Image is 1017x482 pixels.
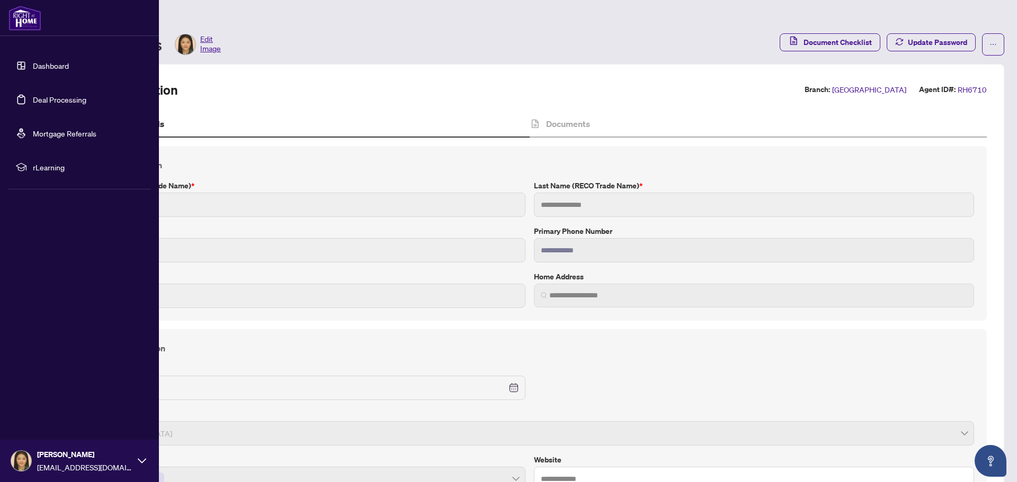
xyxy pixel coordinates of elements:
[175,34,195,54] img: Profile Icon
[33,129,96,138] a: Mortgage Referrals
[919,84,956,96] label: Agent ID#:
[33,61,69,70] a: Dashboard
[541,292,547,298] img: search_icon
[200,34,221,55] span: Edit Image
[85,271,525,283] label: E-mail Address
[11,451,31,471] img: Profile Icon
[908,34,967,51] span: Update Password
[85,180,525,192] label: First Name (RECO Trade Name)
[33,95,86,104] a: Deal Processing
[85,408,974,420] label: Gender
[534,180,974,192] label: Last Name (RECO Trade Name)
[85,363,525,375] label: Date of Birth
[8,5,41,31] img: logo
[805,84,830,96] label: Branch:
[780,33,880,51] button: Document Checklist
[534,271,974,283] label: Home Address
[33,161,143,173] span: rLearning
[85,159,974,171] h4: Contact Information
[546,117,590,130] h4: Documents
[887,33,976,51] button: Update Password
[804,34,872,51] span: Document Checklist
[37,449,132,460] span: [PERSON_NAME]
[832,84,906,96] span: [GEOGRAPHIC_DATA]
[989,41,997,48] span: ellipsis
[37,461,132,473] span: [EMAIL_ADDRESS][DOMAIN_NAME]
[92,423,968,443] span: Female
[534,225,974,237] label: Primary Phone Number
[85,454,525,466] label: Languages spoken
[85,342,974,354] h4: Personal Information
[534,454,974,466] label: Website
[958,84,987,96] span: RH6710
[975,445,1006,477] button: Open asap
[85,225,525,237] label: Legal Name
